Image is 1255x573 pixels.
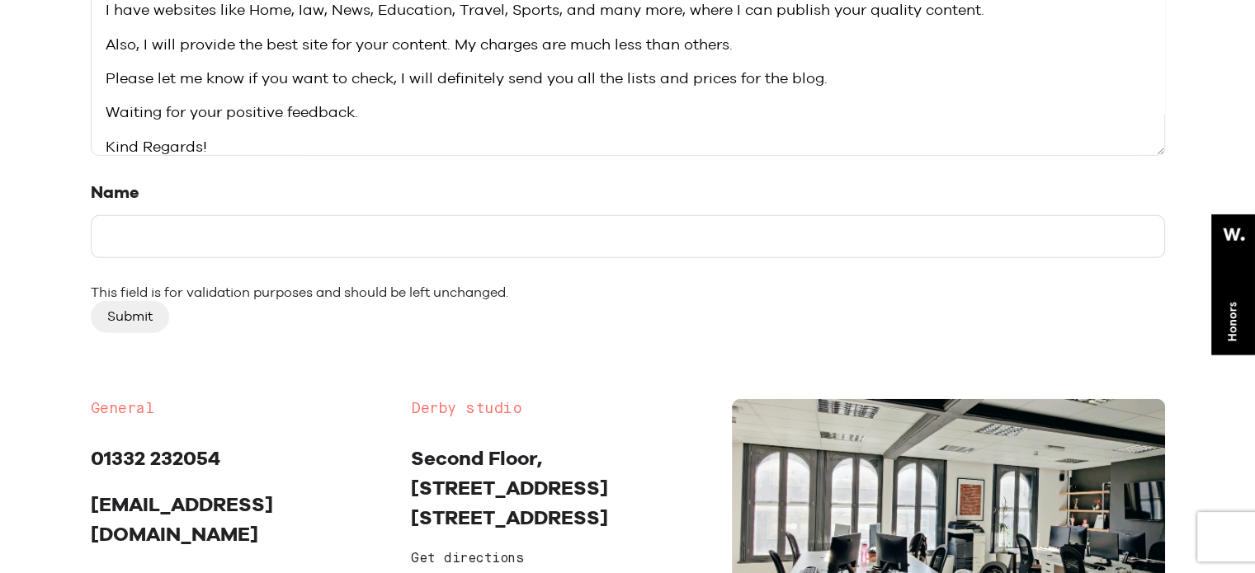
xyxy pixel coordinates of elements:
h2: General [91,399,387,419]
label: Name [91,182,1165,203]
a: [EMAIL_ADDRESS][DOMAIN_NAME] [91,492,273,546]
div: This field is for validation purposes and should be left unchanged. [91,284,1165,301]
p: Second Floor, [STREET_ADDRESS] [STREET_ADDRESS] [411,444,707,533]
a: 01332 232054 [91,446,220,470]
h2: Derby studio [411,399,707,419]
input: Submit [91,301,169,332]
a: Get directions [411,552,523,566]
